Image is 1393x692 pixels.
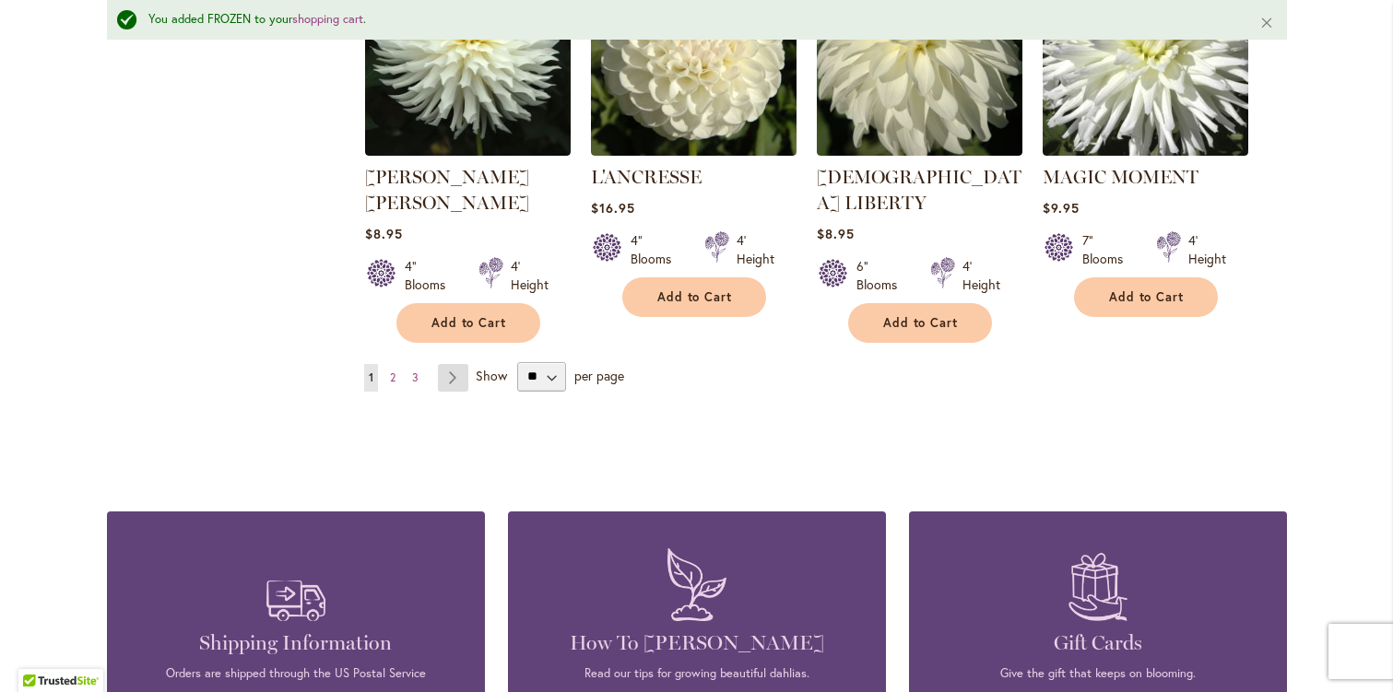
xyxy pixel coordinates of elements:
span: Add to Cart [431,315,507,331]
a: LADY LIBERTY [817,142,1022,159]
div: 7" Blooms [1082,231,1134,268]
p: Give the gift that keeps on blooming. [937,665,1259,682]
a: 2 [385,364,400,392]
span: $9.95 [1043,199,1080,217]
div: 4' Height [511,257,549,294]
div: 4" Blooms [631,231,682,268]
a: MAGIC MOMENT [1043,142,1248,159]
a: L'ANCRESSE [591,142,797,159]
a: [PERSON_NAME] [PERSON_NAME] [365,166,529,214]
span: $8.95 [365,225,403,242]
a: L'ANCRESSE [591,166,702,188]
button: Add to Cart [396,303,540,343]
p: Orders are shipped through the US Postal Service [135,665,457,682]
button: Add to Cart [848,303,992,343]
h4: Gift Cards [937,630,1259,656]
iframe: Launch Accessibility Center [14,627,65,678]
div: 6" Blooms [856,257,908,294]
h4: Shipping Information [135,630,457,656]
div: 4" Blooms [405,257,456,294]
a: MAGIC MOMENT [1043,166,1198,188]
h4: How To [PERSON_NAME] [536,630,858,656]
span: $8.95 [817,225,855,242]
span: Add to Cart [883,315,959,331]
div: 4' Height [962,257,1000,294]
span: Show [476,366,507,383]
div: You added FROZEN to your . [148,11,1232,29]
div: 4' Height [1188,231,1226,268]
p: Read our tips for growing beautiful dahlias. [536,665,858,682]
button: Add to Cart [1074,277,1218,317]
span: 3 [412,370,419,384]
span: $16.95 [591,199,635,217]
span: 1 [369,370,373,384]
a: JACK FROST [365,142,571,159]
a: shopping cart [292,11,363,27]
span: Add to Cart [657,289,733,305]
span: per page [574,366,624,383]
button: Add to Cart [622,277,766,317]
div: 4' Height [737,231,774,268]
span: Add to Cart [1109,289,1185,305]
span: 2 [390,370,395,384]
a: [DEMOGRAPHIC_DATA] LIBERTY [817,166,1021,214]
a: 3 [407,364,423,392]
